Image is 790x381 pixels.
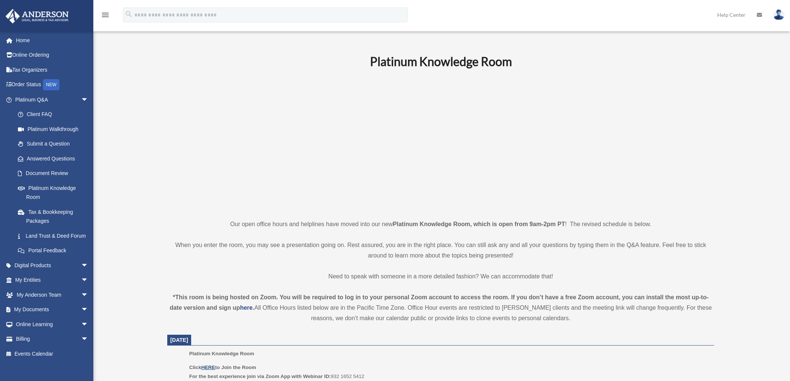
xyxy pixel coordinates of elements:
[81,92,96,107] span: arrow_drop_down
[189,351,254,356] span: Platinum Knowledge Room
[5,302,100,317] a: My Documentsarrow_drop_down
[5,92,100,107] a: Platinum Q&Aarrow_drop_down
[5,287,100,302] a: My Anderson Teamarrow_drop_down
[3,9,71,24] img: Anderson Advisors Platinum Portal
[5,317,100,332] a: Online Learningarrow_drop_down
[189,374,331,379] b: For the best experience join via Zoom App with Webinar ID:
[167,240,714,261] p: When you enter the room, you may see a presentation going on. Rest assured, you are in the right ...
[5,48,100,63] a: Online Ordering
[5,332,100,347] a: Billingarrow_drop_down
[201,365,215,370] a: HERE
[10,107,100,122] a: Client FAQ
[10,151,100,166] a: Answered Questions
[5,77,100,93] a: Order StatusNEW
[10,228,100,243] a: Land Trust & Deed Forum
[5,62,100,77] a: Tax Organizers
[189,363,709,381] p: 932 1652 5412
[167,271,714,282] p: Need to speak with someone in a more detailed fashion? We can accommodate that!
[125,10,133,18] i: search
[10,166,100,181] a: Document Review
[81,258,96,273] span: arrow_drop_down
[253,305,254,311] strong: .
[167,292,714,324] div: All Office Hours listed below are in the Pacific Time Zone. Office Hour events are restricted to ...
[329,79,553,205] iframe: 231110_Toby_KnowledgeRoom
[240,305,253,311] a: here
[10,122,100,137] a: Platinum Walkthrough
[5,258,100,273] a: Digital Productsarrow_drop_down
[43,79,59,90] div: NEW
[773,9,784,20] img: User Pic
[393,221,565,227] strong: Platinum Knowledge Room, which is open from 9am-2pm PT
[81,317,96,332] span: arrow_drop_down
[10,181,96,204] a: Platinum Knowledge Room
[169,294,709,311] strong: *This room is being hosted on Zoom. You will be required to log in to your personal Zoom account ...
[5,346,100,361] a: Events Calendar
[10,137,100,152] a: Submit a Question
[81,302,96,318] span: arrow_drop_down
[170,337,188,343] span: [DATE]
[5,273,100,288] a: My Entitiesarrow_drop_down
[101,13,110,19] a: menu
[101,10,110,19] i: menu
[10,204,100,228] a: Tax & Bookkeeping Packages
[370,54,512,69] b: Platinum Knowledge Room
[189,365,256,370] b: Click to Join the Room
[10,243,100,258] a: Portal Feedback
[81,332,96,347] span: arrow_drop_down
[5,33,100,48] a: Home
[81,287,96,303] span: arrow_drop_down
[167,219,714,229] p: Our open office hours and helplines have moved into our new ! The revised schedule is below.
[81,273,96,288] span: arrow_drop_down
